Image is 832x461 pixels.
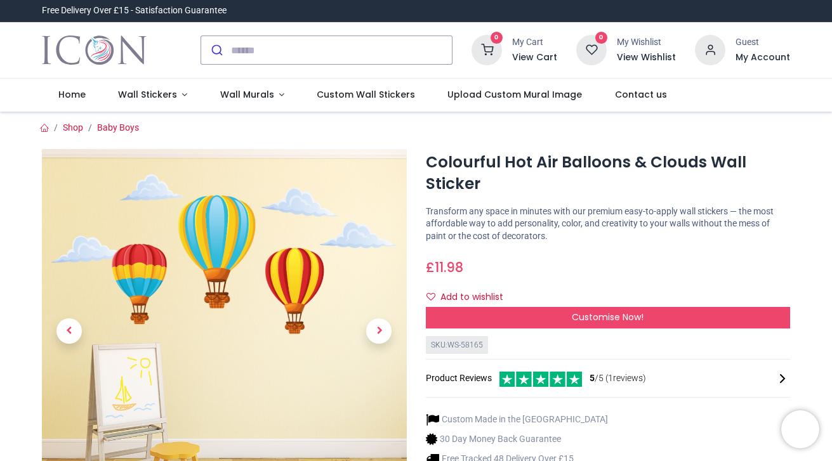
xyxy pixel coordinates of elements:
a: Previous [42,204,96,458]
a: Baby Boys [97,122,139,133]
a: Wall Murals [204,79,301,112]
div: My Wishlist [617,36,676,49]
li: 30 Day Money Back Guarantee [426,432,608,446]
span: Wall Murals [220,88,274,101]
span: Next [366,318,392,344]
span: Previous [56,318,82,344]
a: 0 [576,44,607,55]
span: /5 ( 1 reviews) [590,372,646,385]
sup: 0 [491,32,503,44]
div: Guest [736,36,790,49]
div: My Cart [512,36,557,49]
span: 11.98 [435,258,463,276]
span: £ [426,258,463,276]
button: Submit [201,36,231,64]
span: Wall Stickers [118,88,177,101]
span: Custom Wall Stickers [317,88,415,101]
iframe: Brevo live chat [781,410,819,448]
div: Free Delivery Over £15 - Satisfaction Guarantee [42,4,227,17]
a: My Account [736,51,790,64]
a: Wall Stickers [102,79,204,112]
iframe: Customer reviews powered by Trustpilot [524,4,790,17]
li: Custom Made in the [GEOGRAPHIC_DATA] [426,413,608,426]
a: Shop [63,122,83,133]
span: Customise Now! [572,311,644,323]
div: SKU: WS-58165 [426,336,488,354]
a: View Cart [512,51,557,64]
button: Add to wishlistAdd to wishlist [426,287,514,308]
div: Product Reviews [426,370,791,387]
span: Upload Custom Mural Image [447,88,582,101]
a: Logo of Icon Wall Stickers [42,32,147,68]
p: Transform any space in minutes with our premium easy-to-apply wall stickers — the most affordable... [426,205,791,243]
a: View Wishlist [617,51,676,64]
a: Next [352,204,406,458]
img: Icon Wall Stickers [42,32,147,68]
span: Home [58,88,86,101]
a: 0 [472,44,502,55]
h1: Colourful Hot Air Balloons & Clouds Wall Sticker [426,152,791,195]
span: Contact us [615,88,667,101]
span: 5 [590,373,595,383]
i: Add to wishlist [426,292,435,301]
sup: 0 [595,32,607,44]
